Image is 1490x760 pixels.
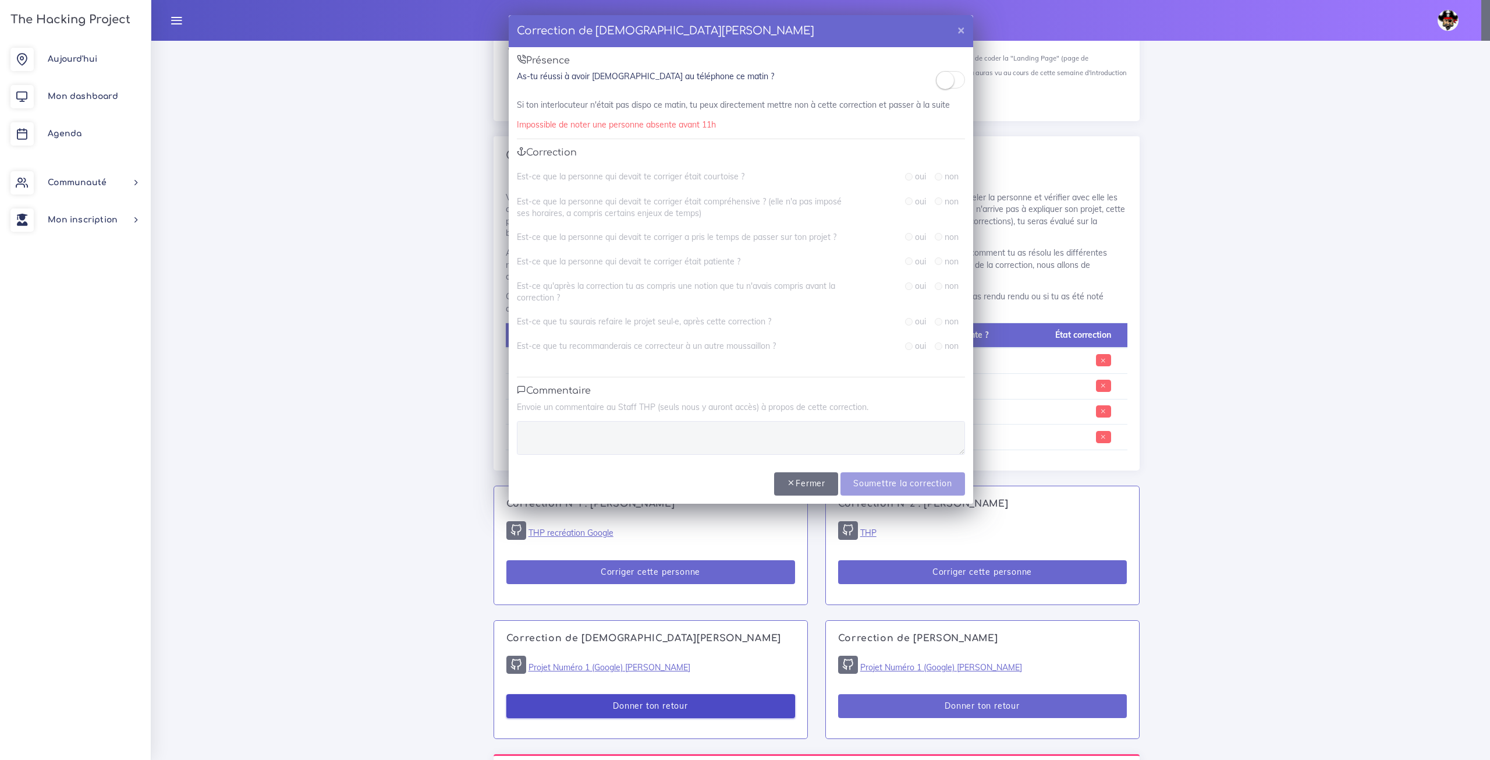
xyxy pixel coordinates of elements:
[945,231,959,243] label: non
[517,340,776,352] label: Est-ce que tu recommanderais ce correcteur à un autre moussaillon ?
[945,280,959,292] label: non
[945,340,959,352] label: non
[517,196,849,220] label: Est-ce que la personne qui devait te corriger était compréhensive ? (elle n'a pas imposé ses hora...
[915,280,926,292] label: oui
[517,23,814,39] h4: Correction de [DEMOGRAPHIC_DATA][PERSON_NAME]
[517,256,740,267] label: Est-ce que la personne qui devait te corriger était patiente ?
[774,472,838,496] button: Fermer
[840,472,964,496] input: Soumettre la correction
[945,316,959,327] label: non
[915,231,926,243] label: oui
[517,147,965,158] h5: Correction
[517,386,965,397] h5: Commentaire
[915,340,926,352] label: oui
[915,171,926,182] label: oui
[915,196,926,207] label: oui
[517,231,836,243] label: Est-ce que la personne qui devait te corriger a pris le temps de passer sur ton projet ?
[915,316,926,327] label: oui
[945,196,959,207] label: non
[945,171,959,182] label: non
[517,171,744,182] label: Est-ce que la personne qui devait te corriger était courtoise ?
[517,316,771,327] label: Est-ce que tu saurais refaire le projet seul·e, après cette correction ?
[915,256,926,267] label: oui
[517,99,965,111] div: Si ton interlocuteur n'était pas dispo ce matin, tu peux directement mettre non à cette correctio...
[517,401,965,413] p: Envoie un commentaire au Staff THP (seuls nous y auront accès) à propos de cette correction.
[517,119,965,130] div: Impossible de noter une personne absente avant 11h
[945,256,959,267] label: non
[517,280,849,304] label: Est-ce qu'après la correction tu as compris une notion que tu n'avais compris avant la correction ?
[949,15,973,44] button: ×
[517,55,965,66] h5: Présence
[517,70,774,82] label: As-tu réussi à avoir [DEMOGRAPHIC_DATA] au téléphone ce matin ?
